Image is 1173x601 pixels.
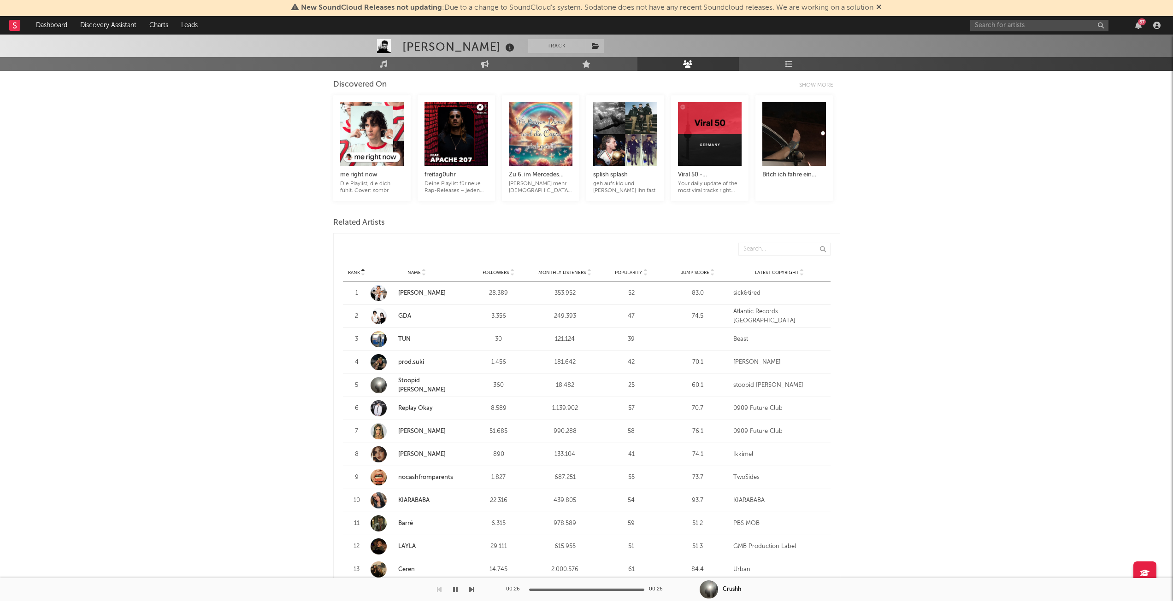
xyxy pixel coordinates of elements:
a: Discovery Assistant [74,16,143,35]
a: nocashfromparents [398,474,453,480]
div: 28.389 [468,289,530,298]
a: Zu 6. im Mercedes (Gangbang Version)[PERSON_NAME] mehr [DEMOGRAPHIC_DATA] Rap gibt als homoerotis... [509,160,572,194]
button: 67 [1135,22,1142,29]
div: 3 [348,335,366,344]
div: 84.4 [667,565,729,574]
a: TUN [371,331,463,347]
div: 83.0 [667,289,729,298]
div: Discovered On [333,79,387,90]
span: Latest Copyright [755,270,799,275]
div: 4 [348,358,366,367]
a: prod.suki [398,359,424,365]
span: Dismiss [876,4,882,12]
a: Stoopid [PERSON_NAME] [371,376,463,394]
a: [PERSON_NAME] [371,285,463,301]
div: 76.1 [667,427,729,436]
div: 8 [348,450,366,459]
a: LAYLA [371,538,463,554]
a: splish splashgeh aufs klo und [PERSON_NAME] ihn fast [593,160,657,194]
div: 14.745 [468,565,530,574]
div: 439.805 [534,496,596,505]
div: 18.482 [534,381,596,390]
a: GDA [398,313,411,319]
button: Track [528,39,586,53]
div: Die Playlist, die dich fühlt. Cover: sombr [340,181,404,194]
div: PBS MOB [733,519,826,528]
div: 3.356 [468,312,530,321]
div: 29.111 [468,542,530,551]
input: Search for artists [970,20,1108,31]
div: 10 [348,496,366,505]
div: 25 [601,381,662,390]
div: 47 [601,312,662,321]
a: Bitch ich fahre ein baba wagen [762,160,826,187]
a: KIARABABA [398,497,430,503]
div: Urban [733,565,826,574]
div: 93.7 [667,496,729,505]
div: 2.000.576 [534,565,596,574]
div: 990.288 [534,427,596,436]
span: Popularity [615,270,642,275]
input: Search... [738,243,831,256]
a: Ceren [371,561,463,578]
div: Show more [799,80,840,91]
span: Followers [483,270,509,275]
div: 11 [348,519,366,528]
div: Crushh [723,585,741,594]
div: 74.1 [667,450,729,459]
div: 1.139.902 [534,404,596,413]
a: GDA [371,308,463,324]
div: [PERSON_NAME] mehr [DEMOGRAPHIC_DATA] Rap gibt als homoerotische 187 Lines [509,181,572,194]
a: prod.suki [371,354,463,370]
div: 51.3 [667,542,729,551]
a: [PERSON_NAME] [371,446,463,462]
span: Jump Score [681,270,709,275]
div: 39 [601,335,662,344]
div: Zu 6. im Mercedes (Gangbang Version) [509,169,572,181]
div: 67 [1138,18,1146,25]
div: freitag0uhr [424,169,488,181]
div: 41 [601,450,662,459]
span: Rank [348,270,360,275]
div: geh aufs klo und [PERSON_NAME] ihn fast [593,181,657,194]
a: nocashfromparents [371,469,463,485]
a: Replay Okay [398,405,433,411]
div: 249.393 [534,312,596,321]
span: : Due to a change to SoundCloud's system, Sodatone does not have any recent Soundcloud releases. ... [301,4,873,12]
div: 1.827 [468,473,530,482]
a: Leads [175,16,204,35]
div: 890 [468,450,530,459]
div: 58 [601,427,662,436]
div: Deine Playlist für neue Rap-Releases – jeden [PERSON_NAME] aktualisiert. [424,181,488,194]
div: Atlantic Records [GEOGRAPHIC_DATA] [733,307,826,325]
div: 978.589 [534,519,596,528]
div: 22.316 [468,496,530,505]
a: [PERSON_NAME] [398,451,446,457]
a: Charts [143,16,175,35]
div: [PERSON_NAME] [733,358,826,367]
div: 13 [348,565,366,574]
div: 52 [601,289,662,298]
div: 30 [468,335,530,344]
div: 60.1 [667,381,729,390]
div: 42 [601,358,662,367]
div: 2 [348,312,366,321]
div: [PERSON_NAME] [402,39,517,54]
div: TwoSides [733,473,826,482]
div: 353.952 [534,289,596,298]
div: 00:26 [506,584,525,595]
div: 51.685 [468,427,530,436]
div: 9 [348,473,366,482]
div: 6 [348,404,366,413]
a: Barré [398,520,413,526]
a: Stoopid [PERSON_NAME] [398,378,446,393]
div: 51.2 [667,519,729,528]
div: 59 [601,519,662,528]
a: Dashboard [29,16,74,35]
a: Replay Okay [371,400,463,416]
div: 5 [348,381,366,390]
div: 6.315 [468,519,530,528]
span: Name [407,270,421,275]
div: 8.589 [468,404,530,413]
div: Beast [733,335,826,344]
